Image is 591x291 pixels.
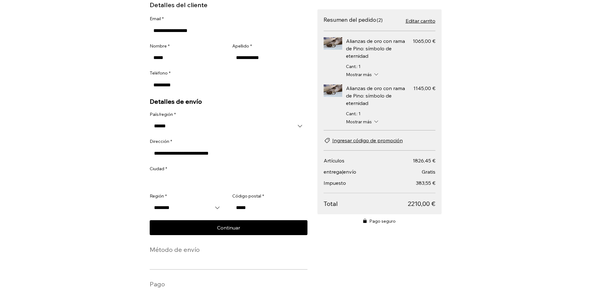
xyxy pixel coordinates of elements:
span: Artículos [324,157,344,164]
span: Continuar [217,225,240,230]
input: Nombre [150,52,221,64]
span: Gratis [422,169,435,175]
span: Alianzas de oro con rama de Pino: símbolo de eternidad [346,85,405,106]
button: Ingresar código de promoción [324,137,403,144]
ul: Ítems [324,31,435,130]
label: Apellido [232,43,252,49]
button: Continuar [150,220,307,235]
span: Mostrar más [346,119,372,125]
label: Región [150,193,167,199]
span: Mostrar más [346,71,372,78]
input: Teléfono [150,79,304,91]
span: 1826,45 € [413,157,435,164]
label: Teléfono [150,70,170,76]
label: Ciudad [150,166,167,172]
label: Email [150,16,164,22]
img: Alianzas artesanales de oro Minconi Sala [324,37,342,50]
span: Impuesto [324,180,346,186]
label: País/región [150,111,176,118]
button: Mostrar más [346,119,435,125]
span: Alianzas de oro con rama de Pino: símbolo de eternidad [346,38,405,59]
span: entrega|envío [324,169,356,175]
label: Dirección [150,139,172,145]
label: Código postal [232,193,264,199]
span: Total [324,199,408,208]
svg: Pago seguro [363,219,367,223]
label: Nombre [150,43,170,49]
input: Apellido [232,52,304,64]
span: Ingresar código de promoción [332,137,403,144]
span: Cant.: 1 [346,111,361,116]
span: Precio 1145,00 € [413,84,435,92]
section: Desglose del total a pagar [324,157,435,208]
a: Editar carrito [406,17,435,25]
input: Email [150,25,304,37]
button: Mostrar más [346,71,435,78]
form: Ecom Template [150,16,307,214]
h2: Detalles del cliente [150,1,207,9]
input: Código postal [232,202,304,214]
input: Ciudad [150,175,304,187]
span: 383,55 € [416,180,435,186]
img: Alianzas artesanales de oro Minconi Sala [324,84,342,97]
span: Cant.: 1 [346,64,361,69]
h2: Detalles de envío [150,98,307,105]
h2: Resumen del pedido [324,16,376,23]
h2: Método de envío [150,246,200,253]
span: Precio 1065,00 € [413,37,435,45]
span: Número de ítems 2 [377,17,383,23]
span: Pago seguro [369,218,396,224]
span: 2210,00 € [408,199,435,208]
h2: Pago [150,280,165,288]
